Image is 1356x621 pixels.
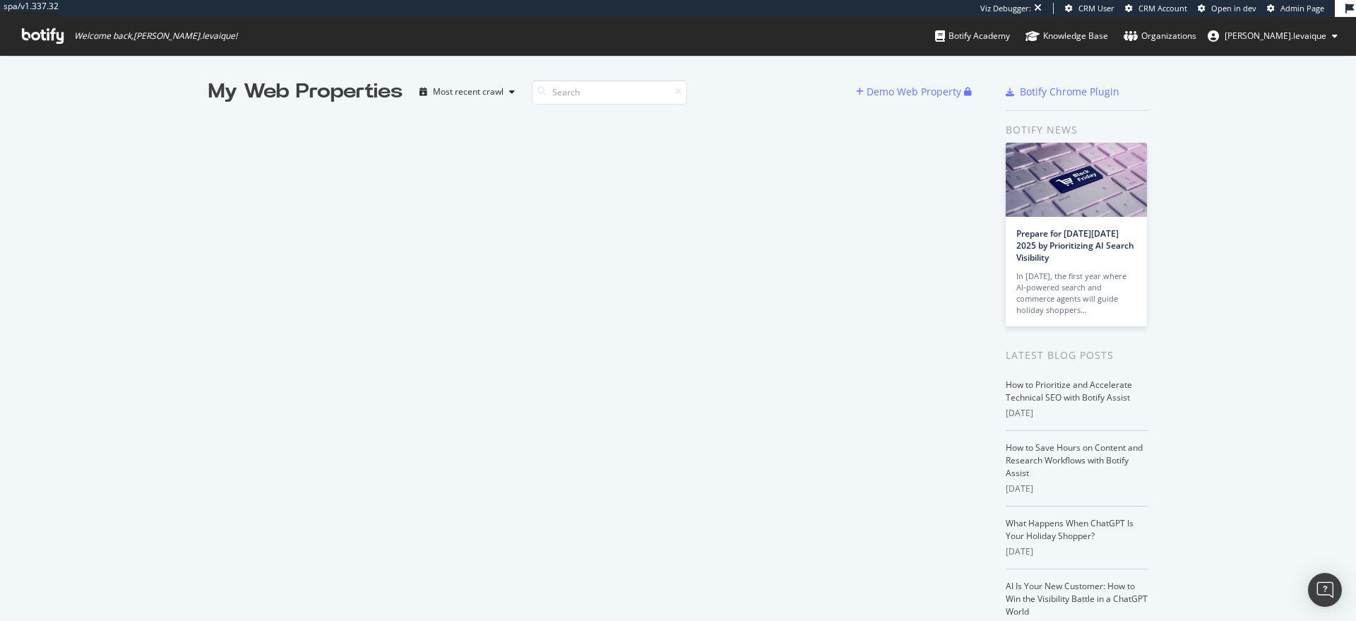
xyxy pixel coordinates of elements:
[1006,379,1132,403] a: How to Prioritize and Accelerate Technical SEO with Botify Assist
[1280,3,1324,13] span: Admin Page
[208,78,403,106] div: My Web Properties
[532,80,687,105] input: Search
[856,85,964,97] a: Demo Web Property
[1198,3,1256,14] a: Open in dev
[1308,573,1342,607] div: Open Intercom Messenger
[1125,3,1187,14] a: CRM Account
[1196,25,1349,47] button: [PERSON_NAME].levaique
[1124,29,1196,43] div: Organizations
[1138,3,1187,13] span: CRM Account
[1006,122,1148,138] div: Botify news
[74,30,237,42] span: Welcome back, [PERSON_NAME].levaique !
[1006,407,1148,420] div: [DATE]
[1016,227,1134,264] a: Prepare for [DATE][DATE] 2025 by Prioritizing AI Search Visibility
[856,81,964,103] button: Demo Web Property
[935,17,1010,55] a: Botify Academy
[1006,580,1148,617] a: AI Is Your New Customer: How to Win the Visibility Battle in a ChatGPT World
[1006,143,1147,217] img: Prepare for Black Friday 2025 by Prioritizing AI Search Visibility
[433,88,504,96] div: Most recent crawl
[980,3,1031,14] div: Viz Debugger:
[414,81,521,103] button: Most recent crawl
[1020,85,1119,99] div: Botify Chrome Plugin
[1006,517,1134,542] a: What Happens When ChatGPT Is Your Holiday Shopper?
[1124,17,1196,55] a: Organizations
[1225,30,1326,42] span: nicolas.levaique
[1065,3,1114,14] a: CRM User
[1006,442,1143,479] a: How to Save Hours on Content and Research Workflows with Botify Assist
[1016,271,1136,316] div: In [DATE], the first year where AI-powered search and commerce agents will guide holiday shoppers…
[1211,3,1256,13] span: Open in dev
[935,29,1010,43] div: Botify Academy
[1006,483,1148,495] div: [DATE]
[1006,348,1148,363] div: Latest Blog Posts
[1025,29,1108,43] div: Knowledge Base
[867,85,961,99] div: Demo Web Property
[1006,545,1148,558] div: [DATE]
[1267,3,1324,14] a: Admin Page
[1006,85,1119,99] a: Botify Chrome Plugin
[1025,17,1108,55] a: Knowledge Base
[1078,3,1114,13] span: CRM User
